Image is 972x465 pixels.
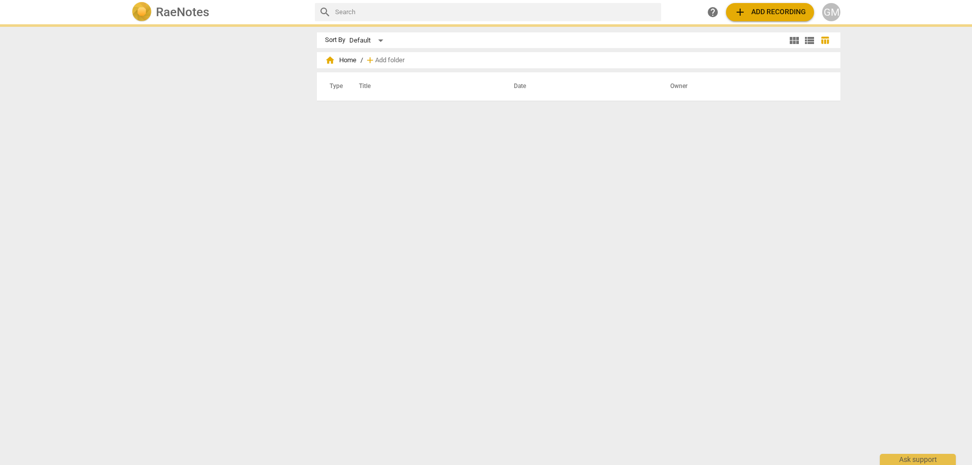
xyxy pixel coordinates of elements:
span: add [365,55,375,65]
img: Logo [132,2,152,22]
th: Date [502,72,658,101]
span: Add recording [734,6,806,18]
th: Title [347,72,502,101]
div: Sort By [325,36,345,44]
div: Ask support [880,454,956,465]
span: / [360,57,363,64]
th: Type [321,72,347,101]
span: Home [325,55,356,65]
span: view_list [803,34,816,47]
span: search [319,6,331,18]
button: Table view [817,33,832,48]
span: help [707,6,719,18]
button: Tile view [787,33,802,48]
span: home [325,55,335,65]
button: GM [822,3,840,21]
input: Search [335,4,657,20]
span: Add folder [375,57,404,64]
span: view_module [788,34,800,47]
button: List view [802,33,817,48]
div: Default [349,32,387,49]
span: table_chart [820,35,830,45]
span: add [734,6,746,18]
a: LogoRaeNotes [132,2,307,22]
button: Upload [726,3,814,21]
h2: RaeNotes [156,5,209,19]
a: Help [704,3,722,21]
th: Owner [658,72,830,101]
